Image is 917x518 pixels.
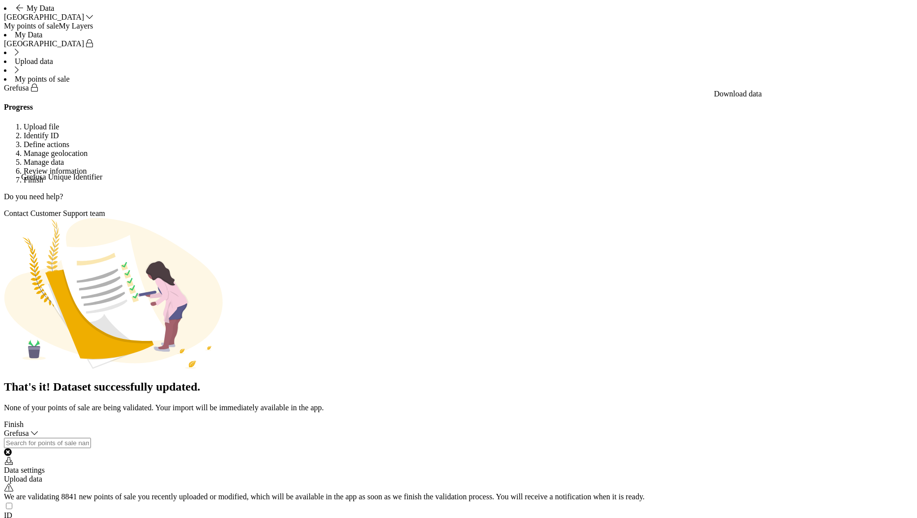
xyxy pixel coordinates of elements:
[4,39,913,48] div: [GEOGRAPHIC_DATA]
[27,4,54,12] span: My Data
[4,209,913,218] div: Contact Customer Support team
[4,429,29,437] span: Grefusa
[4,403,913,412] p: None of your points of sale are being validated. Your import will be immediately available in the...
[4,13,84,21] span: [GEOGRAPHIC_DATA]
[24,122,913,131] li: Upload file
[4,103,913,112] h4: Progress
[4,22,59,30] a: My points of sale
[4,57,913,66] li: Upload data
[4,75,913,84] li: My points of sale
[24,140,913,149] li: Define actions
[714,90,762,98] div: Download data
[4,192,913,201] p: Do you need help?
[4,466,913,475] div: Data settings
[4,84,913,92] div: Grefusa
[15,30,42,39] span: My Data
[4,492,645,501] span: We are validating 8841 new points of sale you recently uploaded or modified, which will be availa...
[59,22,93,30] a: My Layers
[4,420,913,429] div: Finish
[24,176,913,184] li: Finish
[4,380,913,394] h2: That's it! Dataset successfully updated.
[24,131,913,140] li: Identify ID
[24,158,913,167] li: Manage data
[24,167,913,176] li: Review information
[24,149,913,158] li: Manage geolocation
[21,173,102,182] div: Grefusa Unique Identifier
[4,475,913,484] div: Upload data
[20,7,55,16] span: Support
